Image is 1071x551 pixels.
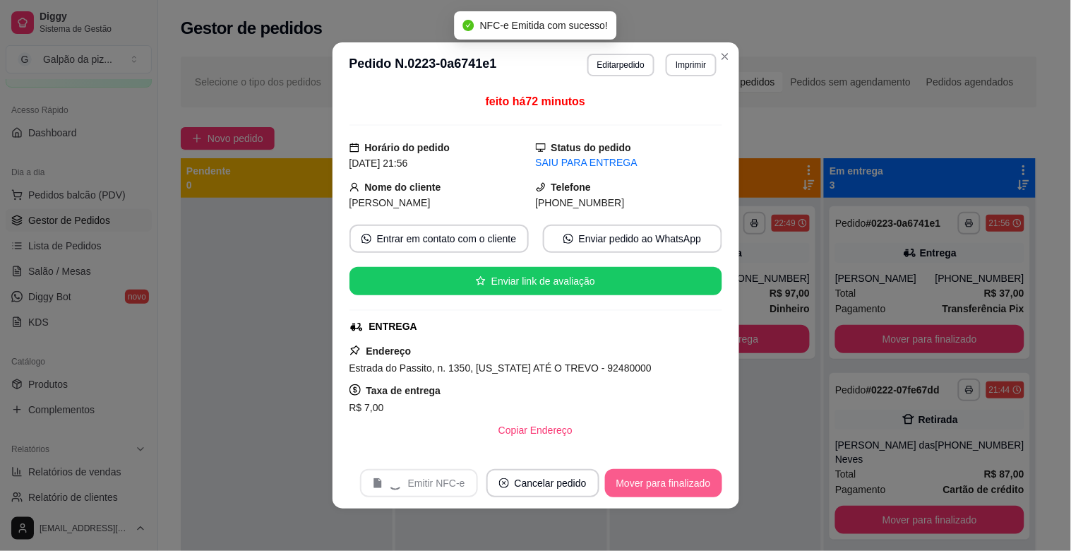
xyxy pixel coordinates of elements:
button: whats-appEntrar em contato com o cliente [349,225,529,253]
span: phone [536,182,546,192]
strong: Telefone [551,182,592,193]
span: pushpin [349,345,361,356]
span: [DATE] 21:56 [349,158,408,169]
strong: Endereço [366,345,412,357]
span: check-circle [463,20,474,31]
button: close-circleCancelar pedido [486,469,599,497]
button: Copiar Endereço [487,416,584,444]
span: user [349,182,359,192]
button: Imprimir [666,54,716,76]
span: NFC-e Emitida com sucesso! [480,20,608,31]
button: whats-appEnviar pedido ao WhatsApp [543,225,722,253]
h3: Pedido N. 0223-0a6741e1 [349,54,497,76]
button: Close [714,45,736,68]
span: Estrada do Passito, n. 1350, [US_STATE] ATÉ O TREVO - 92480000 [349,362,652,374]
span: whats-app [361,234,371,244]
div: ENTREGA [369,319,417,334]
span: close-circle [499,478,509,488]
span: [PERSON_NAME] [349,197,431,208]
button: Mover para finalizado [605,469,722,497]
strong: Status do pedido [551,142,632,153]
strong: Taxa de entrega [366,385,441,396]
div: SAIU PARA ENTREGA [536,155,722,170]
span: [PHONE_NUMBER] [536,197,625,208]
button: starEnviar link de avaliação [349,267,722,295]
strong: Nome do cliente [365,182,441,193]
span: desktop [536,143,546,153]
span: feito há 72 minutos [486,95,585,107]
span: calendar [349,143,359,153]
span: R$ 7,00 [349,402,384,413]
button: Editarpedido [587,54,654,76]
span: whats-app [563,234,573,244]
span: star [476,276,486,286]
span: dollar [349,384,361,396]
strong: Horário do pedido [365,142,450,153]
